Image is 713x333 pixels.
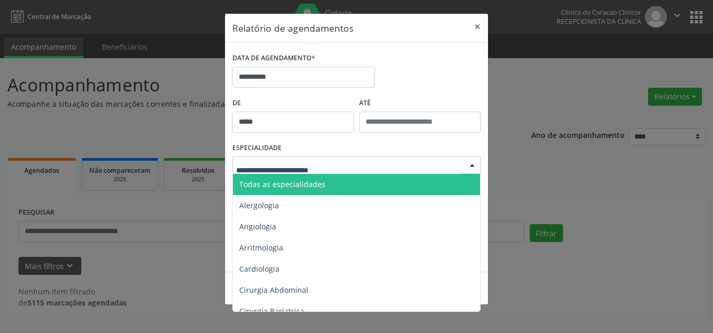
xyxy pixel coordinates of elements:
span: Arritmologia [239,243,283,253]
span: Alergologia [239,200,279,210]
label: DATA DE AGENDAMENTO [232,50,315,67]
button: Close [467,14,488,40]
h5: Relatório de agendamentos [232,21,353,35]
label: ATÉ [359,95,481,112]
span: Angiologia [239,221,276,232]
span: Cirurgia Abdominal [239,285,308,295]
label: De [232,95,354,112]
label: ESPECIALIDADE [232,140,282,156]
span: Cirurgia Bariatrica [239,306,304,316]
span: Todas as especialidades [239,179,325,189]
span: Cardiologia [239,264,279,274]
